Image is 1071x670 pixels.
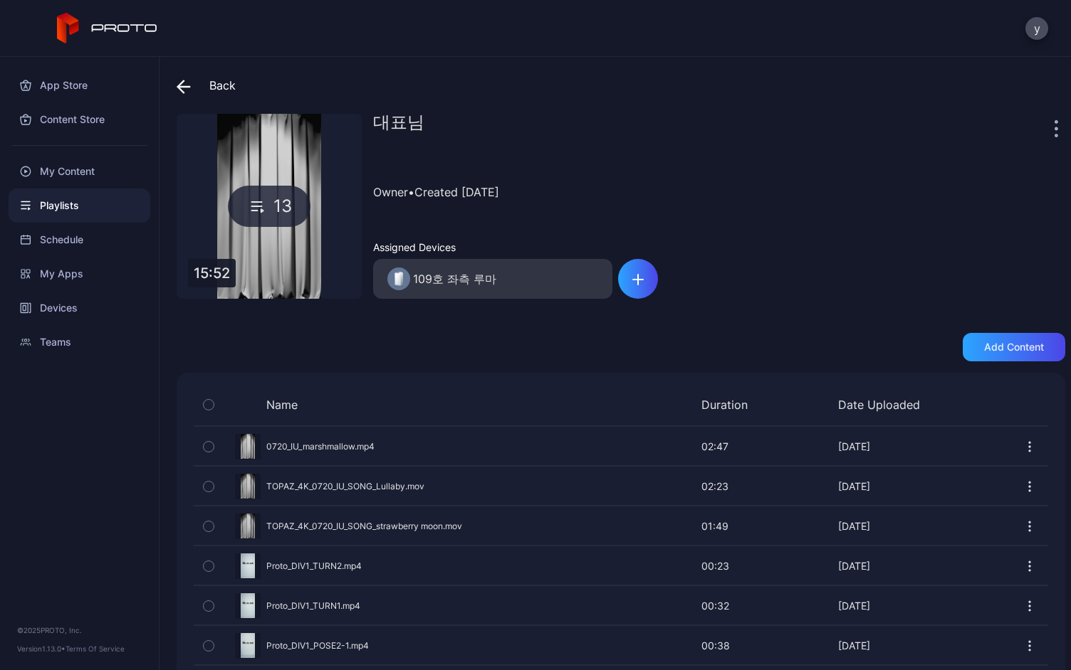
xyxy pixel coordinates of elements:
[17,644,66,653] span: Version 1.13.0 •
[177,68,236,102] div: Back
[9,257,150,291] a: My Apps
[373,159,1065,224] div: Owner • Created [DATE]
[373,241,612,253] div: Assigned Devices
[66,644,125,653] a: Terms Of Service
[838,398,945,412] div: Date Uploaded
[228,186,310,227] div: 13
[963,333,1065,361] button: Add content
[373,114,1051,142] div: 대표님
[9,68,150,102] a: App Store
[224,398,636,412] div: Name
[413,270,496,287] div: 109호 좌측 루마
[9,223,150,257] a: Schedule
[9,325,150,359] a: Teams
[1025,17,1048,40] button: y
[9,188,150,223] a: Playlists
[984,341,1044,353] div: Add content
[701,398,773,412] div: Duration
[9,102,150,137] a: Content Store
[17,624,142,636] div: © 2025 PROTO, Inc.
[9,154,150,188] a: My Content
[9,291,150,325] a: Devices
